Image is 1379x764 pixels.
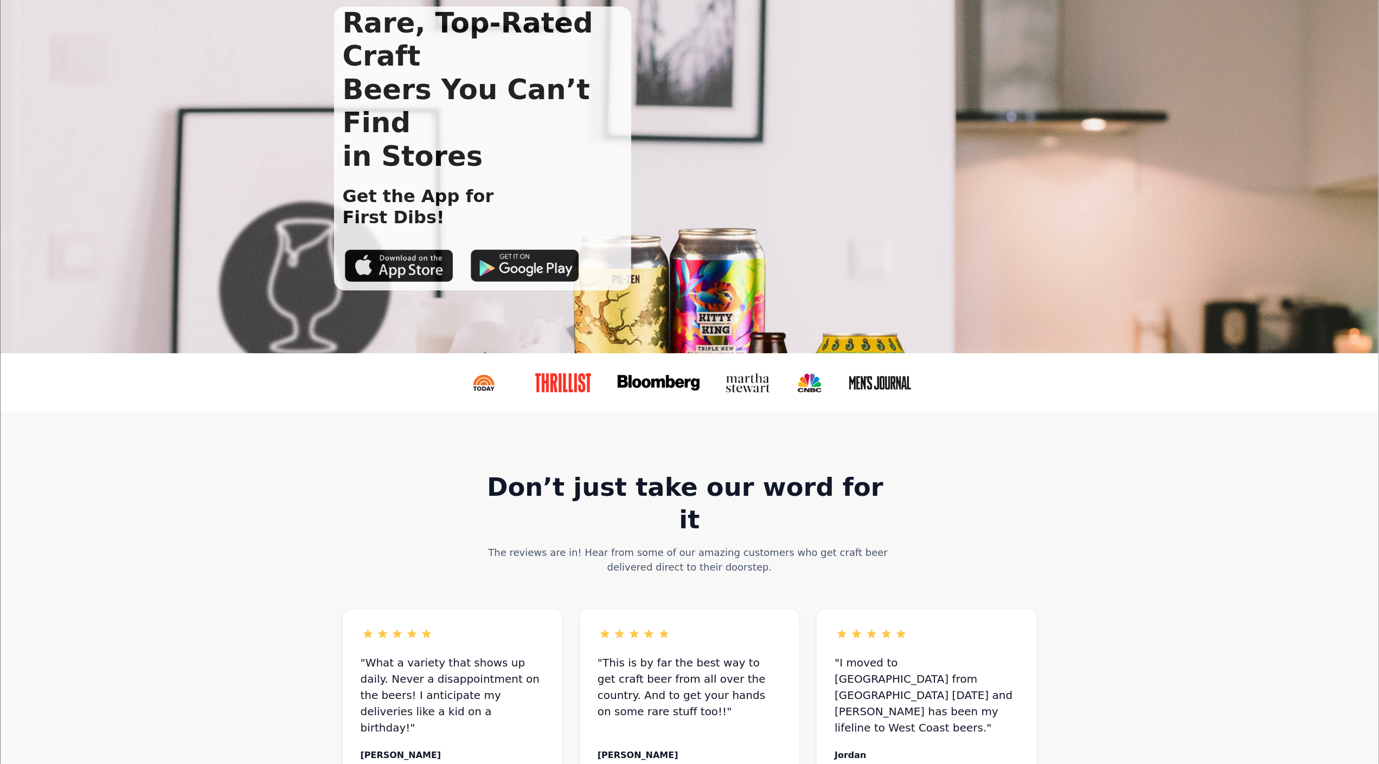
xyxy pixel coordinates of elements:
[598,655,781,720] div: "This is by far the best way to get craft beer from all over the country. And to get your hands o...
[835,655,1018,736] div: "I moved to [GEOGRAPHIC_DATA] from [GEOGRAPHIC_DATA] [DATE] and [PERSON_NAME] has been my lifelin...
[361,655,544,736] div: "What a variety that shows up daily. Never a disappointment on the beers! I anticipate my deliver...
[487,472,892,534] strong: Don’t just take our word for it
[361,749,525,762] div: [PERSON_NAME]
[334,7,632,173] h1: Rare, Top-Rated Craft Beers You Can’t Find in Stores
[334,186,494,228] h1: Get the App for First Dibs!
[482,545,898,574] div: The reviews are in! Hear from some of our amazing customers who get craft beer delivered direct t...
[598,749,762,762] div: [PERSON_NAME]
[835,749,999,762] div: Jordan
